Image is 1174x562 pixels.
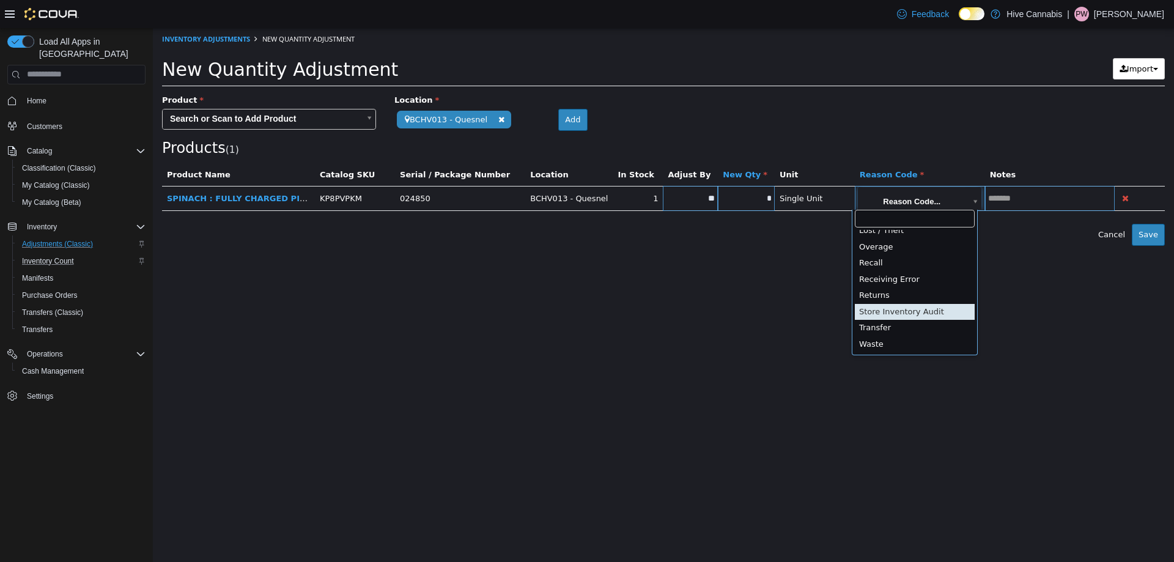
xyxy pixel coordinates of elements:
span: My Catalog (Classic) [22,180,90,190]
a: Inventory Count [17,254,79,268]
span: PW [1076,7,1087,21]
button: Inventory [22,220,62,234]
button: Adjustments (Classic) [12,235,150,253]
span: Cash Management [22,366,84,376]
button: Settings [2,387,150,405]
div: Returns [702,259,822,276]
span: Adjustments (Classic) [17,237,146,251]
p: [PERSON_NAME] [1094,7,1164,21]
a: Settings [22,389,58,404]
span: Inventory Count [17,254,146,268]
a: Customers [22,119,67,134]
span: My Catalog (Classic) [17,178,146,193]
span: Dark Mode [959,20,959,21]
button: Inventory Count [12,253,150,270]
span: Settings [22,388,146,404]
span: My Catalog (Beta) [22,198,81,207]
span: Operations [27,349,63,359]
span: Transfers (Classic) [22,308,83,317]
span: Adjustments (Classic) [22,239,93,249]
p: Hive Cannabis [1006,7,1062,21]
span: Classification (Classic) [22,163,96,173]
span: Catalog [27,146,52,156]
span: Transfers [17,322,146,337]
span: Inventory Count [22,256,74,266]
a: Home [22,94,51,108]
span: Home [22,93,146,108]
div: Waste [702,308,822,325]
span: Customers [27,122,62,131]
a: My Catalog (Classic) [17,178,95,193]
a: Manifests [17,271,58,286]
button: Transfers [12,321,150,338]
div: Receiving Error [702,243,822,260]
span: Transfers (Classic) [17,305,146,320]
span: Customers [22,118,146,133]
button: Transfers (Classic) [12,304,150,321]
a: Transfers [17,322,57,337]
span: Feedback [912,8,949,20]
p: | [1067,7,1069,21]
button: Catalog [22,144,57,158]
img: Cova [24,8,79,20]
span: Home [27,96,46,106]
button: Manifests [12,270,150,287]
span: Inventory [27,222,57,232]
span: Operations [22,347,146,361]
div: Store Inventory Audit [702,276,822,292]
span: Transfers [22,325,53,335]
a: Cash Management [17,364,89,379]
button: My Catalog (Classic) [12,177,150,194]
span: My Catalog (Beta) [17,195,146,210]
button: Operations [22,347,68,361]
nav: Complex example [7,87,146,437]
div: Lost / Theft [702,194,822,211]
span: Manifests [17,271,146,286]
button: Purchase Orders [12,287,150,304]
button: My Catalog (Beta) [12,194,150,211]
span: Settings [27,391,53,401]
div: Overage [702,211,822,227]
span: Purchase Orders [22,290,78,300]
a: Feedback [892,2,954,26]
div: Transfer [702,292,822,308]
button: Operations [2,346,150,363]
div: Recall [702,227,822,243]
input: Dark Mode [959,7,984,20]
button: Classification (Classic) [12,160,150,177]
button: Customers [2,117,150,135]
button: Catalog [2,142,150,160]
a: Adjustments (Classic) [17,237,98,251]
span: Manifests [22,273,53,283]
a: Classification (Classic) [17,161,101,176]
a: My Catalog (Beta) [17,195,86,210]
span: Inventory [22,220,146,234]
span: Catalog [22,144,146,158]
span: Classification (Classic) [17,161,146,176]
div: Peyton Winslow [1074,7,1089,21]
span: Load All Apps in [GEOGRAPHIC_DATA] [34,35,146,60]
button: Home [2,92,150,109]
span: Cash Management [17,364,146,379]
a: Purchase Orders [17,288,83,303]
button: Inventory [2,218,150,235]
button: Cash Management [12,363,150,380]
span: Purchase Orders [17,288,146,303]
a: Transfers (Classic) [17,305,88,320]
